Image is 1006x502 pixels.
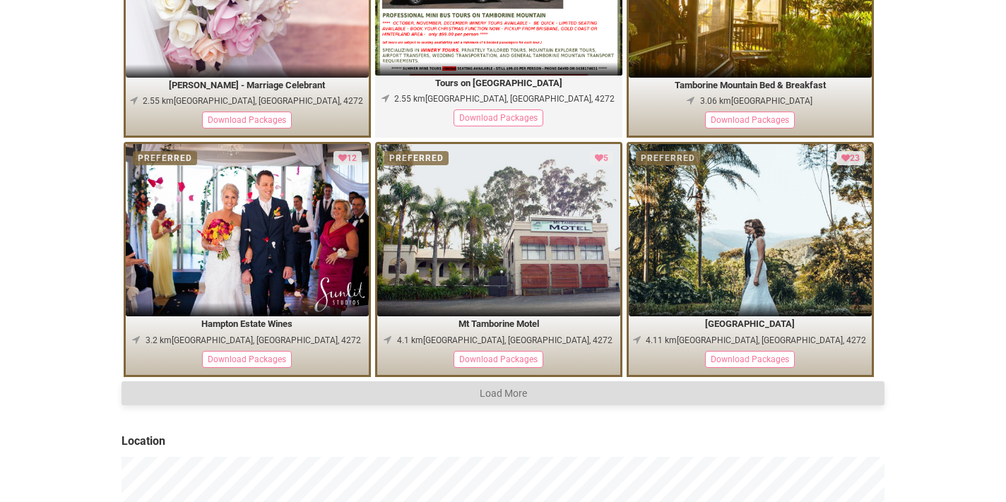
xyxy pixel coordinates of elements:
a: Download Packages [446,112,550,123]
div: 3.2 km [146,334,361,347]
div: PREFERRED [636,151,700,165]
i: 45° northeast [129,335,143,345]
legend: Tamborine Mountain Bed & Breakfast [629,78,872,94]
span: [GEOGRAPHIC_DATA], [GEOGRAPHIC_DATA], 4272 [423,335,613,345]
legend: Hampton Estate Wines [126,316,369,333]
span: [GEOGRAPHIC_DATA], [GEOGRAPHIC_DATA], 4272 [677,335,866,345]
legend: Location [122,434,884,450]
i: 45° northeast [381,335,395,345]
img: heritagewines_1.jpg [126,144,369,316]
a: Download Packages [698,114,802,125]
a: Download Packages [195,114,299,125]
div: Loved by 12 clients or suppliers [333,151,362,165]
img: Mttamborinemotel.jpg [377,144,620,316]
button: Load More [122,381,884,405]
a: Download Packages [195,353,299,364]
div: PREFERRED [133,151,197,165]
a: Download Packages [446,353,550,364]
div: 2.55 km [394,92,615,105]
i: 45° northeast [126,95,141,105]
i: 45° northeast [378,93,392,103]
div: Download Packages [202,112,292,129]
legend: [GEOGRAPHIC_DATA] [629,316,872,333]
i: 45° northeast [629,335,644,345]
div: Download Packages [705,112,795,129]
div: Download Packages [202,351,292,368]
div: 4.11 km [646,334,866,347]
span: [GEOGRAPHIC_DATA], [GEOGRAPHIC_DATA], 4272 [174,96,363,106]
span: [GEOGRAPHIC_DATA], [GEOGRAPHIC_DATA], 4272 [425,94,615,104]
div: 3.06 km [700,95,812,107]
legend: [PERSON_NAME] - Marriage Celebrant [126,78,369,94]
a: Download Packages [698,353,802,364]
div: PREFERRED [384,151,449,165]
div: Download Packages [705,351,795,368]
div: Download Packages [454,109,543,126]
legend: Mt Tamborine Motel [377,316,620,333]
span: [GEOGRAPHIC_DATA], [GEOGRAPHIC_DATA], 4272 [172,335,361,345]
img: stbernards1.jpg [629,144,872,316]
div: 2.55 km [143,95,363,107]
div: Loved by 23 clients or suppliers [836,151,865,165]
div: Download Packages [454,351,543,368]
span: [GEOGRAPHIC_DATA] [731,96,812,106]
legend: Tours on [GEOGRAPHIC_DATA] [375,76,622,92]
div: Loved by 5 clients or suppliers [590,151,613,165]
div: 4.1 km [397,334,613,347]
i: 45° northeast [684,95,698,105]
